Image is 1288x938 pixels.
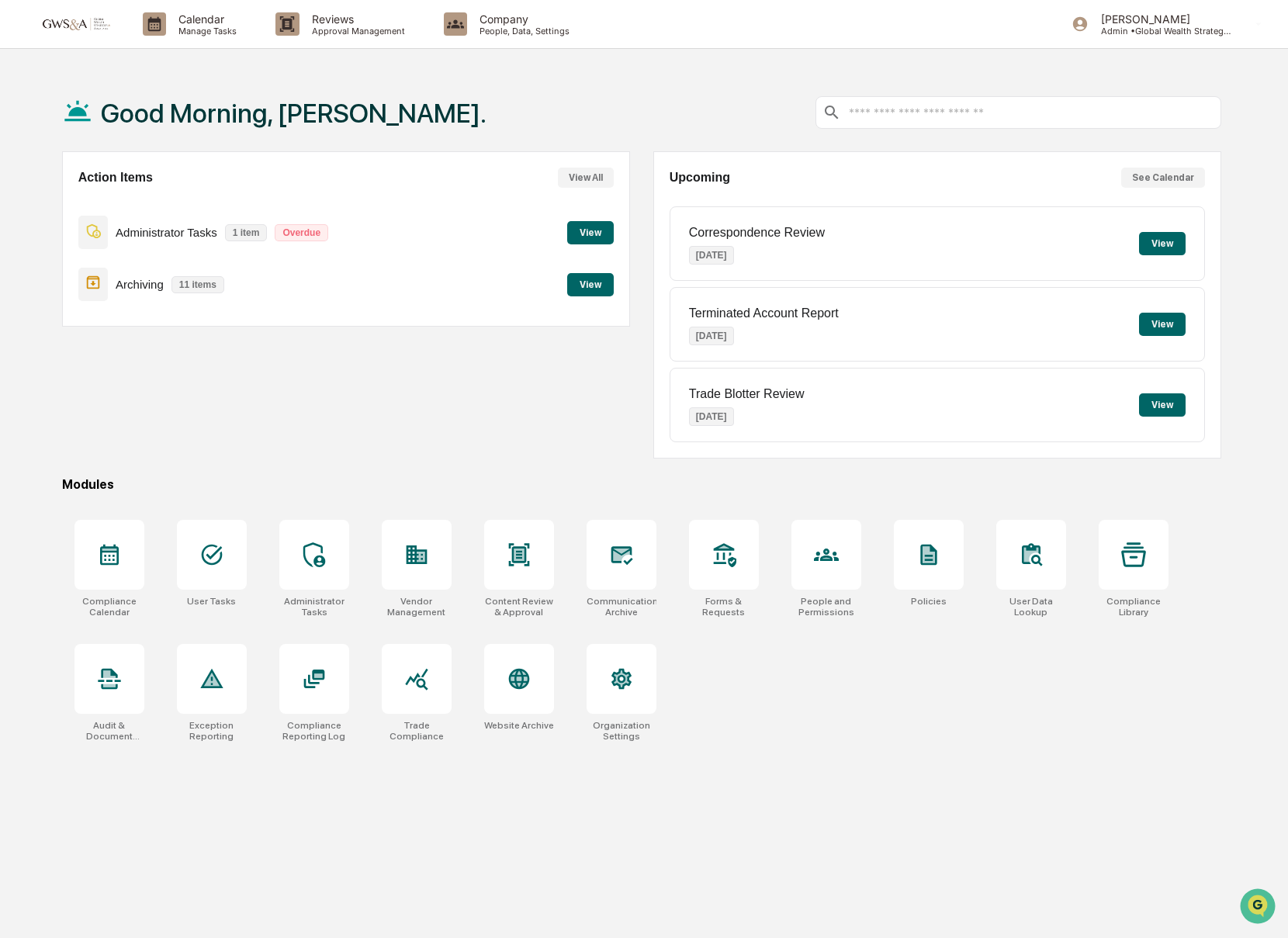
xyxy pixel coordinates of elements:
[1139,393,1186,417] button: View
[53,134,203,147] div: We're offline, we'll be back soon
[16,227,28,239] div: 🔎
[37,16,112,31] img: logo
[484,596,554,618] div: Content Review & Approval
[689,596,759,618] div: Forms & Requests
[225,224,268,241] p: 1 item
[1089,12,1233,26] p: [PERSON_NAME]
[382,720,452,742] div: Trade Compliance
[484,720,554,731] div: Website Archive
[275,224,328,241] p: Overdue
[53,119,254,134] div: Start new chat
[689,387,805,401] p: Trade Blotter Review
[567,221,614,244] button: View
[187,596,236,607] div: User Tasks
[689,246,734,265] p: [DATE]
[467,26,577,36] p: People, Data, Settings
[791,596,861,618] div: People and Permissions
[31,225,98,241] span: Data Lookup
[467,12,577,26] p: Company
[116,278,164,291] p: Archiving
[587,596,656,618] div: Communications Archive
[299,12,413,26] p: Reviews
[587,720,656,742] div: Organization Settings
[74,720,144,742] div: Audit & Document Logs
[1099,596,1169,618] div: Compliance Library
[299,26,413,36] p: Approval Management
[40,71,256,87] input: Clear
[1238,887,1280,929] iframe: Open customer support
[567,224,614,239] a: View
[996,596,1066,618] div: User Data Lookup
[689,407,734,426] p: [DATE]
[264,123,282,142] button: Start new chat
[101,98,486,129] h1: Good Morning, [PERSON_NAME].
[689,327,734,345] p: [DATE]
[689,306,839,320] p: Terminated Account Report
[279,720,349,742] div: Compliance Reporting Log
[16,197,28,209] div: 🖐️
[911,596,947,607] div: Policies
[31,196,100,211] span: Preclearance
[128,196,192,211] span: Attestations
[16,119,43,147] img: 1746055101610-c473b297-6a78-478c-a979-82029cc54cd1
[279,596,349,618] div: Administrator Tasks
[154,263,188,275] span: Pylon
[74,596,144,618] div: Compliance Calendar
[106,189,199,217] a: 🗄️Attestations
[177,720,247,742] div: Exception Reporting
[1139,232,1186,255] button: View
[382,596,452,618] div: Vendor Management
[62,477,1221,492] div: Modules
[567,273,614,296] button: View
[166,12,244,26] p: Calendar
[670,171,730,185] h2: Upcoming
[567,276,614,291] a: View
[1139,313,1186,336] button: View
[109,262,188,275] a: Powered byPylon
[171,276,224,293] p: 11 items
[113,197,125,209] div: 🗄️
[116,226,217,239] p: Administrator Tasks
[166,26,244,36] p: Manage Tasks
[16,33,282,57] p: How can we help?
[689,226,825,240] p: Correspondence Review
[9,219,104,247] a: 🔎Data Lookup
[1121,168,1205,188] button: See Calendar
[558,168,614,188] button: View All
[1089,26,1233,36] p: Admin • Global Wealth Strategies Associates
[78,171,153,185] h2: Action Items
[9,189,106,217] a: 🖐️Preclearance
